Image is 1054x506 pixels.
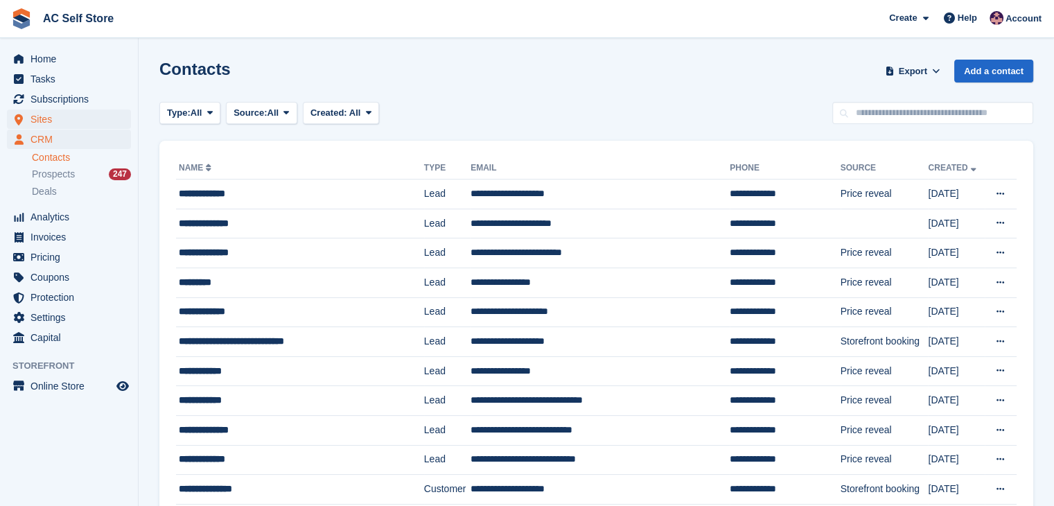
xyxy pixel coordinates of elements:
span: Analytics [30,207,114,227]
td: Storefront booking [841,475,929,505]
span: Help [958,11,977,25]
span: Source: [234,106,267,120]
td: [DATE] [928,268,984,297]
button: Source: All [226,102,297,125]
a: Preview store [114,378,131,394]
td: Lead [424,238,471,268]
span: Create [889,11,917,25]
button: Export [882,60,943,82]
span: All [191,106,202,120]
td: [DATE] [928,238,984,268]
button: Type: All [159,102,220,125]
td: Price reveal [841,180,929,209]
span: All [349,107,361,118]
td: [DATE] [928,475,984,505]
td: Lead [424,445,471,475]
span: Capital [30,328,114,347]
td: Price reveal [841,238,929,268]
a: menu [7,227,131,247]
td: Customer [424,475,471,505]
a: Name [179,163,214,173]
a: menu [7,49,131,69]
td: [DATE] [928,209,984,238]
span: All [267,106,279,120]
img: Ted Cox [990,11,1003,25]
td: [DATE] [928,386,984,416]
a: menu [7,328,131,347]
td: Lead [424,268,471,297]
td: Price reveal [841,268,929,297]
span: Tasks [30,69,114,89]
td: [DATE] [928,297,984,327]
a: menu [7,207,131,227]
button: Created: All [303,102,379,125]
a: Created [928,163,978,173]
a: Deals [32,184,131,199]
span: Settings [30,308,114,327]
a: menu [7,247,131,267]
span: Sites [30,110,114,129]
td: [DATE] [928,356,984,386]
th: Phone [730,157,840,180]
td: Lead [424,209,471,238]
img: stora-icon-8386f47178a22dfd0bd8f6a31ec36ba5ce8667c1dd55bd0f319d3a0aa187defe.svg [11,8,32,29]
td: [DATE] [928,415,984,445]
span: Deals [32,185,57,198]
td: Lead [424,386,471,416]
a: Add a contact [954,60,1033,82]
a: menu [7,110,131,129]
span: Created: [310,107,347,118]
span: Prospects [32,168,75,181]
span: Export [899,64,927,78]
th: Source [841,157,929,180]
th: Type [424,157,471,180]
a: menu [7,376,131,396]
a: menu [7,288,131,307]
span: CRM [30,130,114,149]
td: [DATE] [928,180,984,209]
td: Lead [424,180,471,209]
td: Storefront booking [841,327,929,357]
a: AC Self Store [37,7,119,30]
span: Coupons [30,268,114,287]
td: Price reveal [841,297,929,327]
div: 247 [109,168,131,180]
span: Type: [167,106,191,120]
td: Lead [424,415,471,445]
a: menu [7,69,131,89]
span: Storefront [12,359,138,373]
span: Pricing [30,247,114,267]
td: Price reveal [841,415,929,445]
a: Prospects 247 [32,167,131,182]
td: Lead [424,356,471,386]
td: Lead [424,297,471,327]
td: [DATE] [928,445,984,475]
span: Online Store [30,376,114,396]
span: Home [30,49,114,69]
a: menu [7,89,131,109]
td: Price reveal [841,356,929,386]
span: Protection [30,288,114,307]
h1: Contacts [159,60,231,78]
a: menu [7,308,131,327]
span: Subscriptions [30,89,114,109]
td: [DATE] [928,327,984,357]
span: Account [1005,12,1042,26]
td: Lead [424,327,471,357]
span: Invoices [30,227,114,247]
a: menu [7,130,131,149]
th: Email [471,157,730,180]
td: Price reveal [841,445,929,475]
td: Price reveal [841,386,929,416]
a: Contacts [32,151,131,164]
a: menu [7,268,131,287]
